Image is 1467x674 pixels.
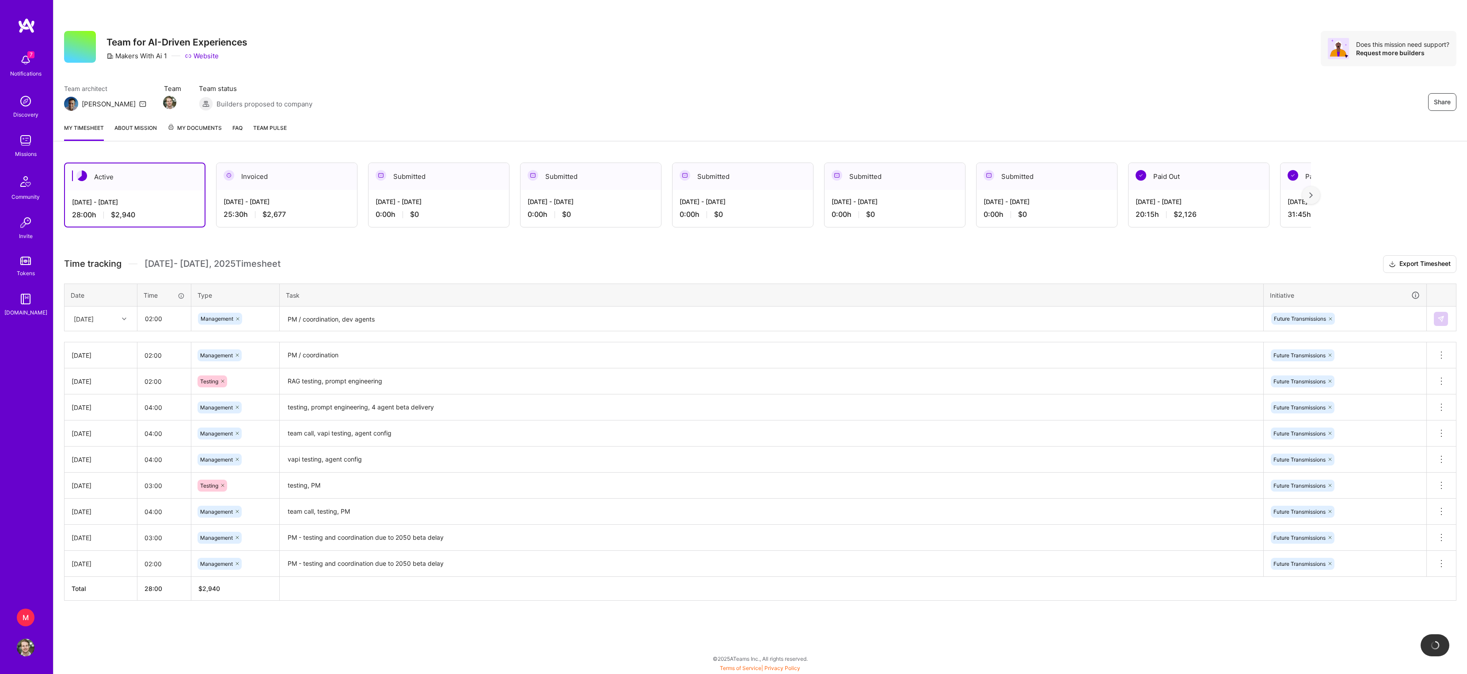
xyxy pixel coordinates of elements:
img: Invoiced [224,170,234,181]
img: Community [15,171,36,192]
input: HH:MM [138,307,190,330]
span: Management [200,430,233,437]
img: Paid Out [1288,170,1298,181]
img: Invite [17,214,34,231]
div: [DOMAIN_NAME] [4,308,47,317]
span: $2,677 [262,210,286,219]
i: icon Mail [139,100,146,107]
div: Paid Out [1129,163,1269,190]
a: Team Member Avatar [164,95,175,110]
div: [DATE] - [DATE] [224,197,350,206]
span: Time tracking [64,258,122,269]
div: [DATE] - [DATE] [376,197,502,206]
div: [DATE] [72,455,130,464]
img: Submitted [528,170,538,181]
span: Management [200,508,233,515]
img: loading [1431,641,1440,650]
div: Submitted [369,163,509,190]
span: Team Pulse [253,125,287,131]
span: Future Transmissions [1273,430,1326,437]
div: 0:00 h [984,210,1110,219]
span: Share [1434,98,1451,106]
input: HH:MM [137,370,191,393]
div: Submitted [825,163,965,190]
textarea: team call, vapi testing, agent config [281,421,1262,446]
th: Total [65,577,137,601]
input: HH:MM [137,448,191,471]
div: [DATE] [72,507,130,516]
span: Future Transmissions [1273,534,1326,541]
div: Paid Out [1281,163,1421,190]
div: 20:15 h [1136,210,1262,219]
a: M [15,609,37,626]
span: Management [200,456,233,463]
textarea: RAG testing, prompt engineering [281,369,1262,394]
div: [DATE] - [DATE] [1136,197,1262,206]
img: tokens [20,257,31,265]
div: Notifications [10,69,42,78]
span: $0 [866,210,875,219]
span: Management [201,315,233,322]
button: Share [1428,93,1456,111]
a: Terms of Service [720,665,761,671]
a: User Avatar [15,639,37,656]
div: Active [65,163,205,190]
div: 0:00 h [376,210,502,219]
span: My Documents [167,123,222,133]
span: Testing [200,482,218,489]
div: [DATE] - [DATE] [72,197,198,207]
h3: Team for AI-Driven Experiences [106,37,247,48]
span: Future Transmissions [1273,404,1326,411]
button: Export Timesheet [1383,255,1456,273]
span: Management [200,352,233,359]
div: [DATE] - [DATE] [528,197,654,206]
input: HH:MM [137,344,191,367]
span: $0 [410,210,419,219]
textarea: PM - testing and coordination due to 2050 beta delay [281,552,1262,576]
div: Does this mission need support? [1356,40,1449,49]
div: [DATE] [72,481,130,490]
textarea: PM / coordination, dev agents [281,307,1262,331]
img: User Avatar [17,639,34,656]
span: Future Transmissions [1273,456,1326,463]
img: Avatar [1328,38,1349,59]
i: icon Chevron [122,317,126,321]
i: icon Download [1389,260,1396,269]
div: Submitted [673,163,813,190]
input: HH:MM [137,396,191,419]
div: [PERSON_NAME] [82,99,136,109]
img: Submitted [832,170,842,181]
div: null [1434,312,1449,326]
span: 7 [27,51,34,58]
div: [DATE] - [DATE] [832,197,958,206]
img: Team Architect [64,97,78,111]
div: M [17,609,34,626]
img: teamwork [17,132,34,149]
div: Time [144,291,185,300]
div: [DATE] [74,314,94,323]
div: 28:00 h [72,210,198,220]
input: HH:MM [137,422,191,445]
img: Submitted [376,170,386,181]
div: Invite [19,231,33,241]
div: [DATE] - [DATE] [984,197,1110,206]
input: HH:MM [137,500,191,523]
img: Submitted [680,170,690,181]
div: 0:00 h [528,210,654,219]
span: Management [200,534,233,541]
textarea: PM - testing and coordination due to 2050 beta delay [281,526,1262,550]
input: HH:MM [137,552,191,576]
span: Future Transmissions [1273,560,1326,567]
th: 28:00 [137,577,191,601]
div: Invoiced [217,163,357,190]
span: | [720,665,800,671]
div: 31:45 h [1288,210,1414,219]
span: Future Transmissions [1273,508,1326,515]
span: $0 [714,210,723,219]
th: Date [65,284,137,307]
img: logo [18,18,35,34]
a: Privacy Policy [764,665,800,671]
span: Future Transmissions [1273,352,1326,359]
img: Active [76,170,87,181]
textarea: testing, prompt engineering, 4 agent beta delivery [281,395,1262,420]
